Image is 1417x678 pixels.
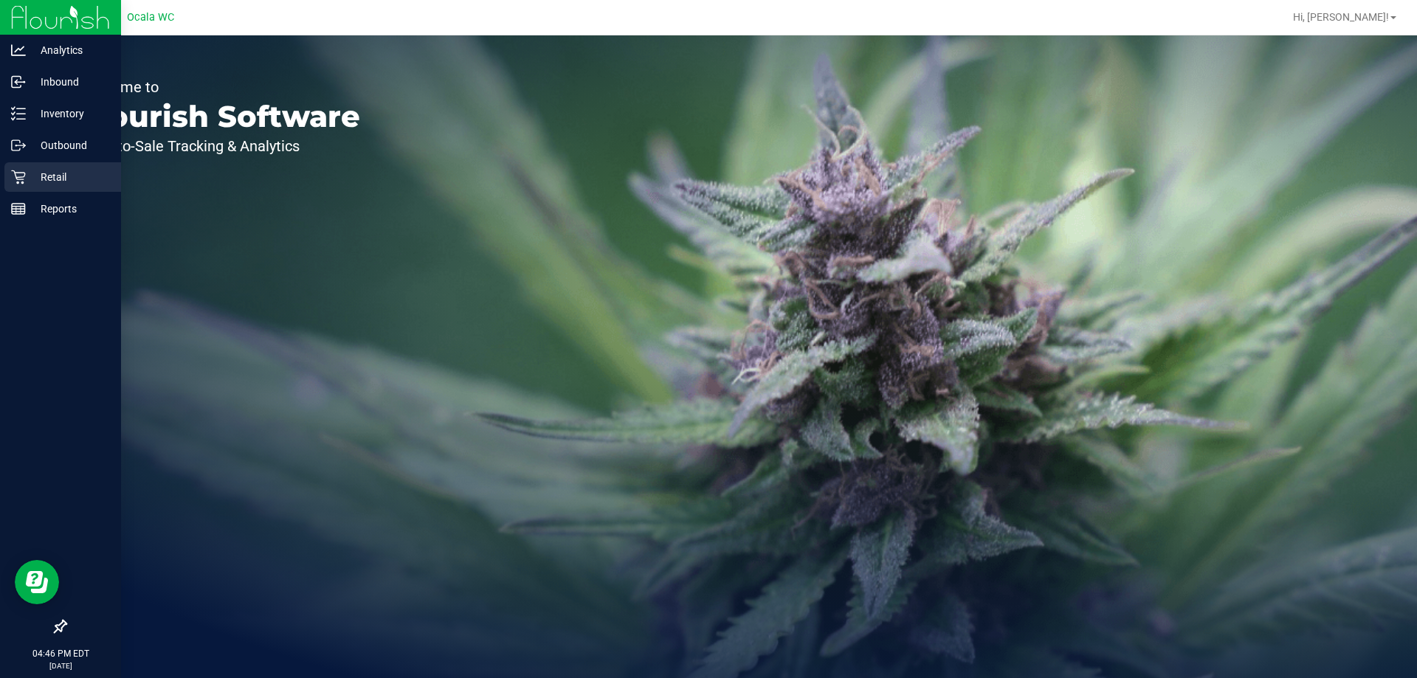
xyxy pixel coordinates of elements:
[80,80,360,94] p: Welcome to
[26,168,114,186] p: Retail
[80,139,360,153] p: Seed-to-Sale Tracking & Analytics
[11,75,26,89] inline-svg: Inbound
[7,647,114,660] p: 04:46 PM EDT
[11,43,26,58] inline-svg: Analytics
[15,560,59,604] iframe: Resource center
[11,138,26,153] inline-svg: Outbound
[127,11,174,24] span: Ocala WC
[11,170,26,184] inline-svg: Retail
[26,105,114,122] p: Inventory
[11,106,26,121] inline-svg: Inventory
[26,41,114,59] p: Analytics
[7,660,114,671] p: [DATE]
[1293,11,1389,23] span: Hi, [PERSON_NAME]!
[11,201,26,216] inline-svg: Reports
[26,200,114,218] p: Reports
[26,136,114,154] p: Outbound
[26,73,114,91] p: Inbound
[80,102,360,131] p: Flourish Software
